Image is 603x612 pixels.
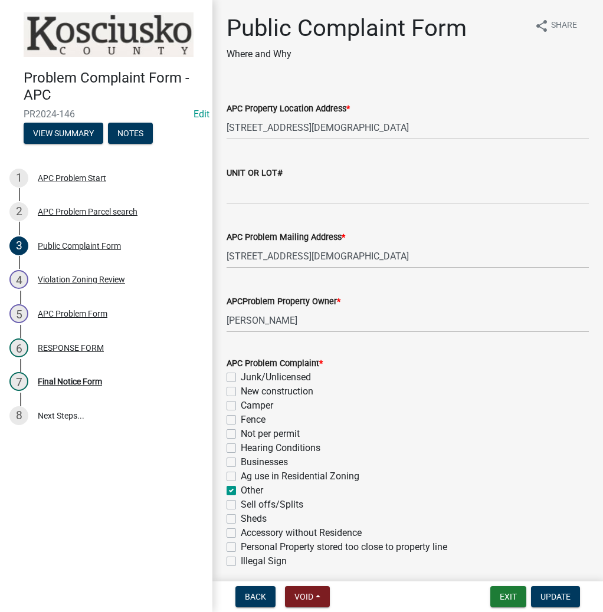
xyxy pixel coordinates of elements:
button: Notes [108,123,153,144]
label: Accessory without Residence [241,526,362,540]
wm-modal-confirm: Edit Application Number [194,108,209,120]
label: Fence [241,413,266,427]
div: APC Problem Start [38,174,106,182]
label: Camper [241,399,273,413]
div: 5 [9,304,28,323]
label: Sheds [241,512,267,526]
span: Back [245,592,266,601]
label: Illegal Sign [241,554,287,568]
button: Update [531,586,580,607]
div: 3 [9,236,28,255]
label: New construction [241,384,313,399]
label: Not per permit [241,427,300,441]
div: 2 [9,202,28,221]
span: PR2024-146 [24,108,189,120]
div: 4 [9,270,28,289]
div: APC Problem Parcel search [38,208,137,216]
label: Sell offs/Splits [241,498,303,512]
span: Share [551,19,577,33]
label: APC Problem Mailing Address [227,233,345,242]
button: Exit [490,586,526,607]
label: Businesses [241,455,288,469]
label: Ag use in Residential Zoning [241,469,359,483]
div: 8 [9,406,28,425]
span: Void [294,592,313,601]
button: View Summary [24,123,103,144]
label: Hearing Conditions [241,441,320,455]
div: APC Problem Form [38,310,107,318]
div: Public Complaint Form [38,242,121,250]
span: Update [540,592,571,601]
h1: Public Complaint Form [227,14,467,42]
a: Edit [194,108,209,120]
label: Junk/Unlicensed [241,370,311,384]
div: RESPONSE FORM [38,344,104,352]
label: APC Property Location Address [227,105,350,113]
wm-modal-confirm: Summary [24,129,103,139]
button: Back [235,586,276,607]
label: Personal Property stored too close to property line [241,540,447,554]
label: UNIT OR LOT# [227,169,283,177]
div: 7 [9,372,28,391]
i: share [535,19,549,33]
div: 1 [9,169,28,187]
label: Other [241,483,263,498]
div: Violation Zoning Review [38,275,125,284]
h4: Problem Complaint Form - APC [24,70,203,104]
label: APCProblem Property Owner [227,298,340,306]
wm-modal-confirm: Notes [108,129,153,139]
button: shareShare [525,14,586,37]
img: Kosciusko County, Indiana [24,12,194,57]
p: Where and Why [227,47,467,61]
label: APC Problem Complaint [227,360,323,368]
div: Final Notice Form [38,377,102,386]
div: 6 [9,338,28,357]
button: Void [285,586,330,607]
